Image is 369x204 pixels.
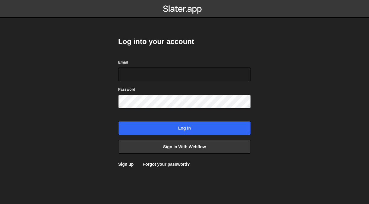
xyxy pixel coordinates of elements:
a: Sign up [118,162,134,167]
input: Log in [118,121,251,135]
label: Email [118,59,128,65]
h2: Log into your account [118,37,251,46]
label: Password [118,86,135,93]
a: Sign in with Webflow [118,140,251,154]
a: Forgot your password? [143,162,190,167]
